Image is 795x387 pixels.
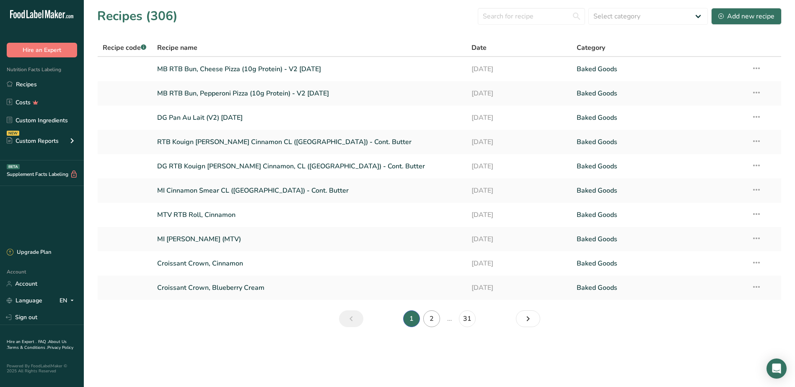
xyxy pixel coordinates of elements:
div: Upgrade Plan [7,248,51,257]
h1: Recipes (306) [97,7,178,26]
a: Language [7,293,42,308]
a: [DATE] [471,133,566,151]
span: Category [577,43,605,53]
a: Baked Goods [577,133,741,151]
button: Add new recipe [711,8,782,25]
a: About Us . [7,339,67,351]
a: Page 31. [459,310,476,327]
a: [DATE] [471,182,566,199]
a: Baked Goods [577,255,741,272]
a: [DATE] [471,206,566,224]
a: [DATE] [471,109,566,126]
a: [DATE] [471,85,566,102]
a: [DATE] [471,255,566,272]
a: Baked Goods [577,60,741,78]
a: Baked Goods [577,230,741,248]
a: Croissant Crown, Cinnamon [157,255,462,272]
a: FAQ . [38,339,48,345]
a: [DATE] [471,230,566,248]
a: Croissant Crown, Blueberry Cream [157,279,462,297]
div: BETA [7,164,20,169]
a: Page 2. [423,310,440,327]
div: EN [60,296,77,306]
a: MB RTB Bun, Cheese Pizza (10g Protein) - V2 [DATE] [157,60,462,78]
div: Powered By FoodLabelMaker © 2025 All Rights Reserved [7,364,77,374]
a: [DATE] [471,60,566,78]
a: Baked Goods [577,157,741,175]
a: Hire an Expert . [7,339,36,345]
a: Privacy Policy [47,345,73,351]
a: RTB Kouign [PERSON_NAME] Cinnamon CL ([GEOGRAPHIC_DATA]) - Cont. Butter [157,133,462,151]
span: Recipe code [103,43,146,52]
input: Search for recipe [478,8,585,25]
a: MTV RTB Roll, Cinnamon [157,206,462,224]
a: MI [PERSON_NAME] (MTV) [157,230,462,248]
a: MI Cinnamon Smear CL ([GEOGRAPHIC_DATA]) - Cont. Butter [157,182,462,199]
a: Baked Goods [577,182,741,199]
a: Terms & Conditions . [7,345,47,351]
a: [DATE] [471,279,566,297]
a: Baked Goods [577,85,741,102]
span: Date [471,43,487,53]
a: MB RTB Bun, Pepperoni Pizza (10g Protein) - V2 [DATE] [157,85,462,102]
a: Baked Goods [577,109,741,126]
div: Open Intercom Messenger [767,359,787,379]
a: DG RTB Kouign [PERSON_NAME] Cinnamon, CL ([GEOGRAPHIC_DATA]) - Cont. Butter [157,157,462,175]
a: Baked Goods [577,206,741,224]
a: Baked Goods [577,279,741,297]
a: Previous page [339,310,363,327]
button: Hire an Expert [7,43,77,57]
div: NEW [7,131,19,136]
a: [DATE] [471,157,566,175]
div: Custom Reports [7,137,59,145]
a: DG Pan Au Lait (V2) [DATE] [157,109,462,126]
span: Recipe name [157,43,197,53]
a: Next page [516,310,540,327]
div: Add new recipe [718,11,774,21]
